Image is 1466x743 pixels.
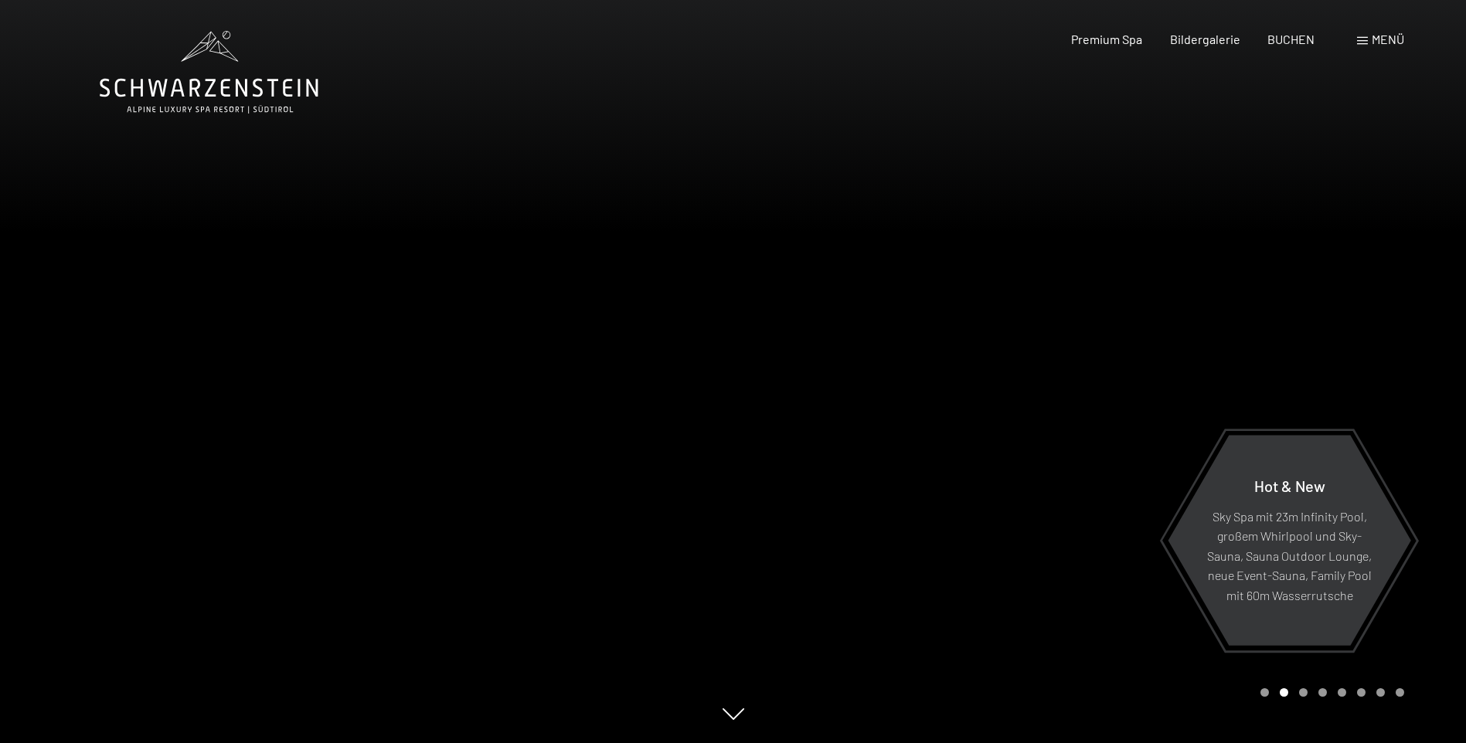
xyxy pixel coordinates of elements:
div: Carousel Page 1 [1260,688,1269,697]
a: BUCHEN [1267,32,1315,46]
div: Carousel Page 4 [1318,688,1327,697]
div: Carousel Page 3 [1299,688,1308,697]
div: Carousel Page 8 [1396,688,1404,697]
a: Bildergalerie [1170,32,1240,46]
div: Carousel Page 5 [1338,688,1346,697]
div: Carousel Pagination [1255,688,1404,697]
span: Hot & New [1254,476,1325,494]
div: Carousel Page 7 [1376,688,1385,697]
span: Menü [1372,32,1404,46]
div: Carousel Page 2 (Current Slide) [1280,688,1288,697]
div: Carousel Page 6 [1357,688,1366,697]
a: Hot & New Sky Spa mit 23m Infinity Pool, großem Whirlpool und Sky-Sauna, Sauna Outdoor Lounge, ne... [1167,434,1412,646]
a: Premium Spa [1071,32,1142,46]
p: Sky Spa mit 23m Infinity Pool, großem Whirlpool und Sky-Sauna, Sauna Outdoor Lounge, neue Event-S... [1206,506,1373,605]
